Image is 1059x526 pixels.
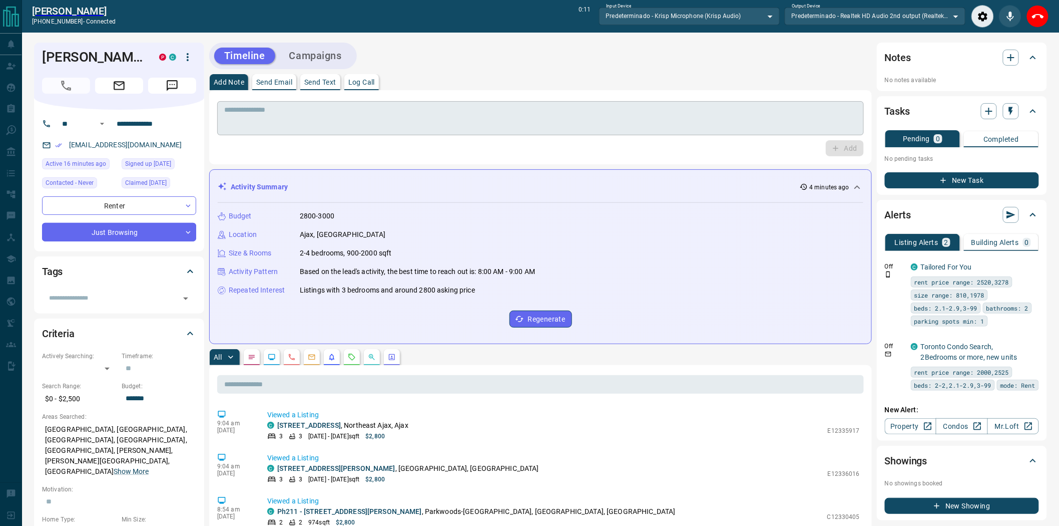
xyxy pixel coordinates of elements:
[300,211,334,221] p: 2800-3000
[903,135,930,142] p: Pending
[42,49,144,65] h1: [PERSON_NAME]
[267,422,274,429] div: condos.ca
[122,515,196,524] p: Min Size:
[885,342,905,351] p: Off
[300,285,475,296] p: Listings with 3 bedrooms and around 2800 asking price
[885,203,1039,227] div: Alerts
[217,513,252,520] p: [DATE]
[279,475,283,484] p: 3
[42,412,196,421] p: Areas Searched:
[365,432,385,441] p: $2,800
[231,182,288,192] p: Activity Summary
[885,76,1039,85] p: No notes available
[1025,239,1029,246] p: 0
[368,353,376,361] svg: Opportunities
[46,159,106,169] span: Active 16 minutes ago
[986,303,1028,313] span: bathrooms: 2
[885,449,1039,473] div: Showings
[921,343,1017,361] a: Toronto Condo Search, 2Bedrooms or more, new units
[42,421,196,480] p: [GEOGRAPHIC_DATA], [GEOGRAPHIC_DATA], [GEOGRAPHIC_DATA], [GEOGRAPHIC_DATA], [GEOGRAPHIC_DATA], [P...
[214,48,275,64] button: Timeline
[827,512,860,521] p: C12330405
[46,178,94,188] span: Contacted - Never
[42,223,196,241] div: Just Browsing
[885,405,1039,415] p: New Alert:
[921,263,972,271] a: Tailored For You
[159,54,166,61] div: property.ca
[267,453,860,463] p: Viewed a Listing
[288,353,296,361] svg: Calls
[217,470,252,477] p: [DATE]
[214,354,222,361] p: All
[300,229,385,240] p: Ajax, [GEOGRAPHIC_DATA]
[96,118,108,130] button: Open
[267,465,274,472] div: condos.ca
[914,367,1009,377] span: rent price range: 2000,2525
[42,485,196,494] p: Motivation:
[936,135,940,142] p: 0
[1026,5,1049,28] div: End Call
[606,3,632,10] label: Input Device
[885,498,1039,514] button: New Showing
[308,353,316,361] svg: Emails
[229,248,272,258] p: Size & Rooms
[792,3,820,10] label: Output Device
[328,353,336,361] svg: Listing Alerts
[885,418,936,434] a: Property
[895,239,938,246] p: Listing Alerts
[279,432,283,441] p: 3
[300,267,535,277] p: Based on the lead's activity, the best time to reach out is: 8:00 AM - 9:00 AM
[217,427,252,434] p: [DATE]
[125,178,167,188] span: Claimed [DATE]
[148,78,196,94] span: Message
[579,5,591,28] p: 0:11
[42,259,196,284] div: Tags
[885,453,927,469] h2: Showings
[365,475,385,484] p: $2,800
[42,322,196,346] div: Criteria
[885,99,1039,123] div: Tasks
[828,426,860,435] p: E12335917
[914,380,991,390] span: beds: 2-2,2.1-2.9,3-99
[348,353,356,361] svg: Requests
[348,79,375,86] p: Log Call
[300,248,392,258] p: 2-4 bedrooms, 900-2000 sqft
[217,463,252,470] p: 9:04 am
[122,382,196,391] p: Budget:
[936,418,987,434] a: Condos
[1000,380,1035,390] span: mode: Rent
[229,267,278,277] p: Activity Pattern
[885,271,892,278] svg: Push Notification Only
[277,464,395,472] a: [STREET_ADDRESS][PERSON_NAME]
[42,326,75,342] h2: Criteria
[114,466,149,477] button: Show More
[179,292,193,306] button: Open
[914,303,977,313] span: beds: 2.1-2.9,3-99
[217,506,252,513] p: 8:54 am
[268,353,276,361] svg: Lead Browsing Activity
[810,183,849,192] p: 4 minutes ago
[267,508,274,515] div: condos.ca
[42,382,117,391] p: Search Range:
[885,351,892,358] svg: Email
[86,18,116,25] span: connected
[42,78,90,94] span: Call
[122,177,196,191] div: Sat Feb 09 2019
[785,8,965,25] div: Predeterminado - Realtek HD Audio 2nd output (Realtek(R) Audio)
[277,506,676,517] p: , Parkwoods-[GEOGRAPHIC_DATA], [GEOGRAPHIC_DATA], [GEOGRAPHIC_DATA]
[599,8,780,25] div: Predeterminado - Krisp Microphone (Krisp Audio)
[885,479,1039,488] p: No showings booked
[32,5,116,17] h2: [PERSON_NAME]
[229,211,252,221] p: Budget
[277,507,422,515] a: Ph211 - [STREET_ADDRESS][PERSON_NAME]
[308,432,359,441] p: [DATE] - [DATE] sqft
[308,475,359,484] p: [DATE] - [DATE] sqft
[911,264,918,271] div: condos.ca
[95,78,143,94] span: Email
[987,418,1039,434] a: Mr.Loft
[299,475,302,484] p: 3
[971,239,1019,246] p: Building Alerts
[42,515,117,524] p: Home Type:
[999,5,1021,28] div: Mute
[885,172,1039,188] button: New Task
